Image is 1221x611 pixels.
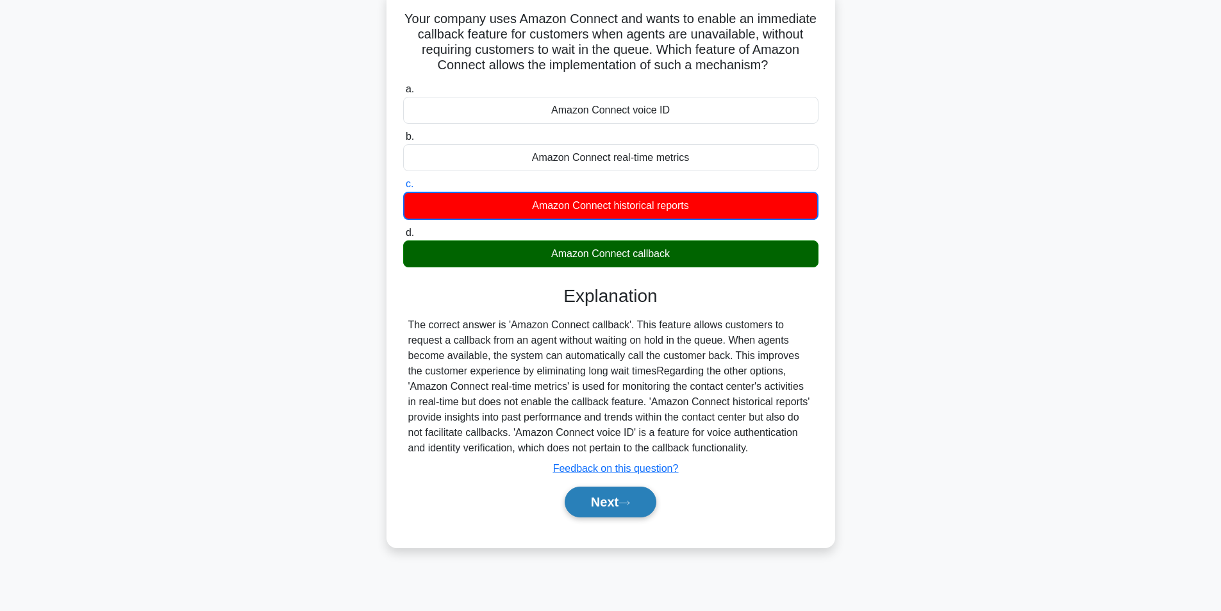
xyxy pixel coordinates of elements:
[406,227,414,238] span: d.
[408,317,813,456] div: The correct answer is 'Amazon Connect callback'. This feature allows customers to request a callb...
[406,178,413,189] span: c.
[406,83,414,94] span: a.
[403,240,818,267] div: Amazon Connect callback
[403,144,818,171] div: Amazon Connect real-time metrics
[403,97,818,124] div: Amazon Connect voice ID
[553,463,679,474] a: Feedback on this question?
[402,11,820,74] h5: Your company uses Amazon Connect and wants to enable an immediate callback feature for customers ...
[565,487,656,517] button: Next
[403,192,818,220] div: Amazon Connect historical reports
[406,131,414,142] span: b.
[411,285,811,307] h3: Explanation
